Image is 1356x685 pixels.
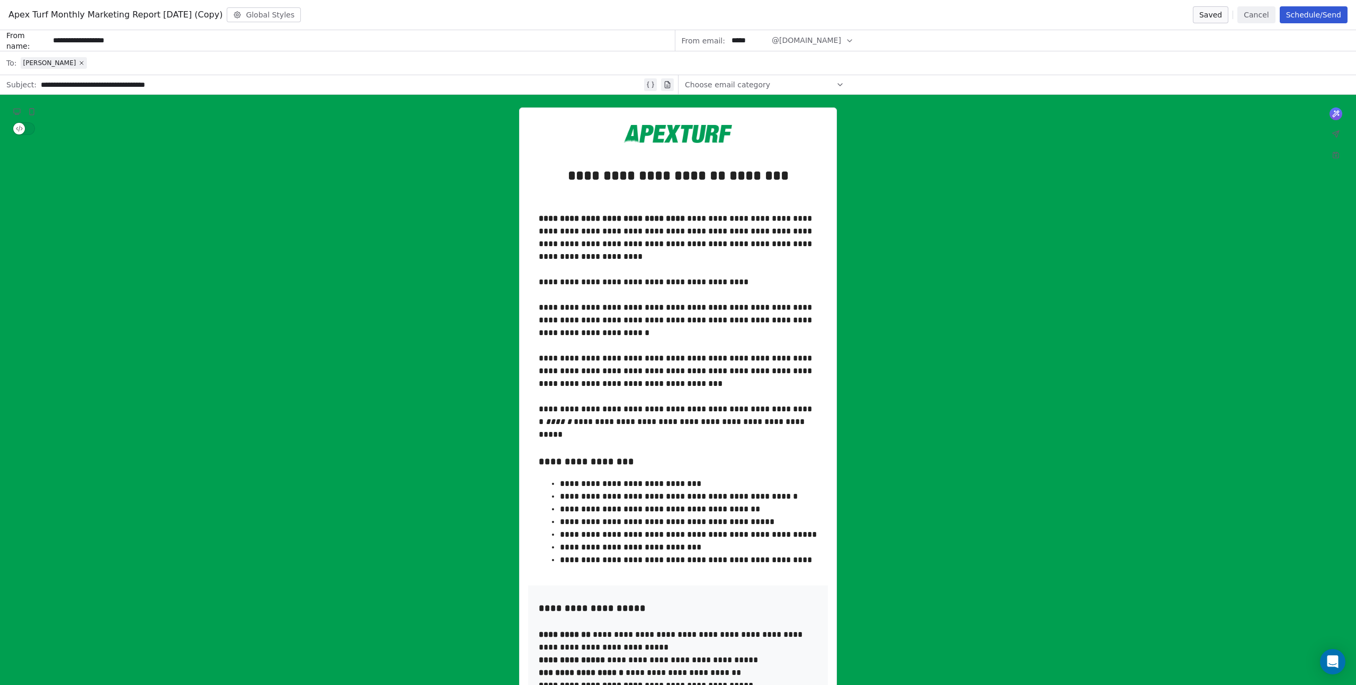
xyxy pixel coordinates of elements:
[1320,649,1345,674] div: Open Intercom Messenger
[6,58,16,68] span: To:
[227,7,301,22] button: Global Styles
[1237,6,1275,23] button: Cancel
[1280,6,1348,23] button: Schedule/Send
[8,8,222,21] span: Apex Turf Monthly Marketing Report [DATE] (Copy)
[772,35,841,46] span: @[DOMAIN_NAME]
[1193,6,1228,23] button: Saved
[682,35,725,46] span: From email:
[6,79,37,93] span: Subject:
[23,59,76,67] span: [PERSON_NAME]
[685,79,770,90] span: Choose email category
[6,30,49,51] span: From name:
